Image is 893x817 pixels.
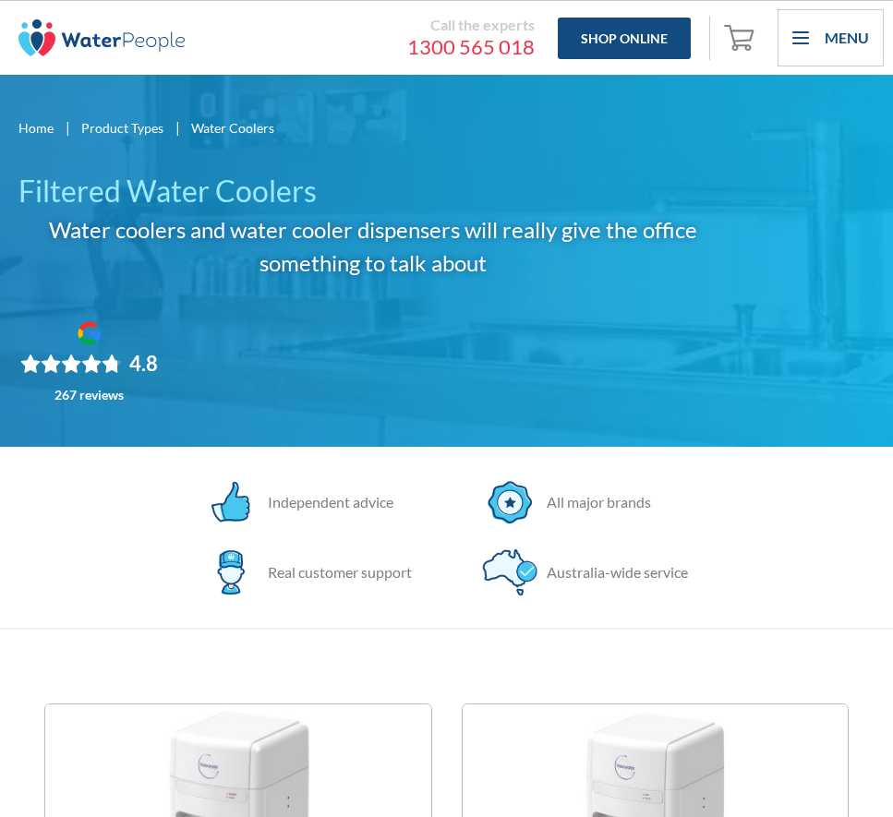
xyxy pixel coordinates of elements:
[558,18,691,59] a: Shop Online
[54,388,124,402] div: 267 reviews
[778,9,884,66] div: menu
[537,561,688,583] div: Australia-wide service
[724,22,759,52] img: shopping cart
[259,561,412,583] div: Real customer support
[18,19,185,56] img: The Water People
[191,118,274,138] div: Water Coolers
[18,169,728,213] h1: Filtered Water Coolers
[63,116,72,138] div: |
[173,116,182,138] div: |
[18,118,54,138] a: Home
[259,491,393,513] div: Independent advice
[81,118,163,138] a: Product Types
[203,16,535,34] div: Call the experts
[825,27,869,49] div: Menu
[18,213,728,280] h2: Water coolers and water cooler dispensers will really give the office something to talk about
[20,351,158,377] div: Rating: 4.8 out of 5
[203,34,535,60] a: 1300 565 018
[537,491,651,513] div: All major brands
[129,351,158,377] div: 4.8
[719,16,764,60] a: Open cart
